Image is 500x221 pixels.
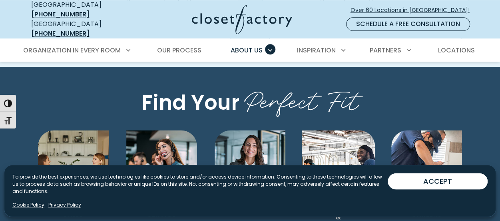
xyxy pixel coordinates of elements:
span: Locations [438,46,474,55]
span: Perfect Fit [244,80,359,118]
span: Partners [370,46,401,55]
nav: Primary Menu [18,39,483,62]
img: Manufacturer at Closet Factory [302,130,375,203]
span: About Us [231,46,263,55]
button: ACCEPT [388,173,488,189]
span: Find Your [141,88,239,117]
img: Manager at Closet Factory [215,130,285,201]
p: To provide the best experiences, we use technologies like cookies to store and/or access device i... [12,173,388,195]
a: Schedule a Free Consultation [346,17,470,31]
a: Privacy Policy [48,201,81,209]
a: [PHONE_NUMBER] [31,10,90,19]
img: Designer at Closet Factory [38,130,109,201]
img: Closet Factory Logo [192,5,292,34]
img: Customer Service Employee at Closet Factory [126,130,197,201]
a: Over 60 Locations in [GEOGRAPHIC_DATA]! [350,3,476,17]
div: [GEOGRAPHIC_DATA] [31,19,129,38]
span: Our Process [157,46,201,55]
a: [PHONE_NUMBER] [31,29,90,38]
span: Over 60 Locations in [GEOGRAPHIC_DATA]! [351,6,476,14]
a: Cookie Policy [12,201,44,209]
a: Manager at Closet Factory Management [206,130,294,215]
img: Installation employee at Closet Factory [391,130,462,201]
span: Inspiration [297,46,336,55]
span: Organization in Every Room [23,46,121,55]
